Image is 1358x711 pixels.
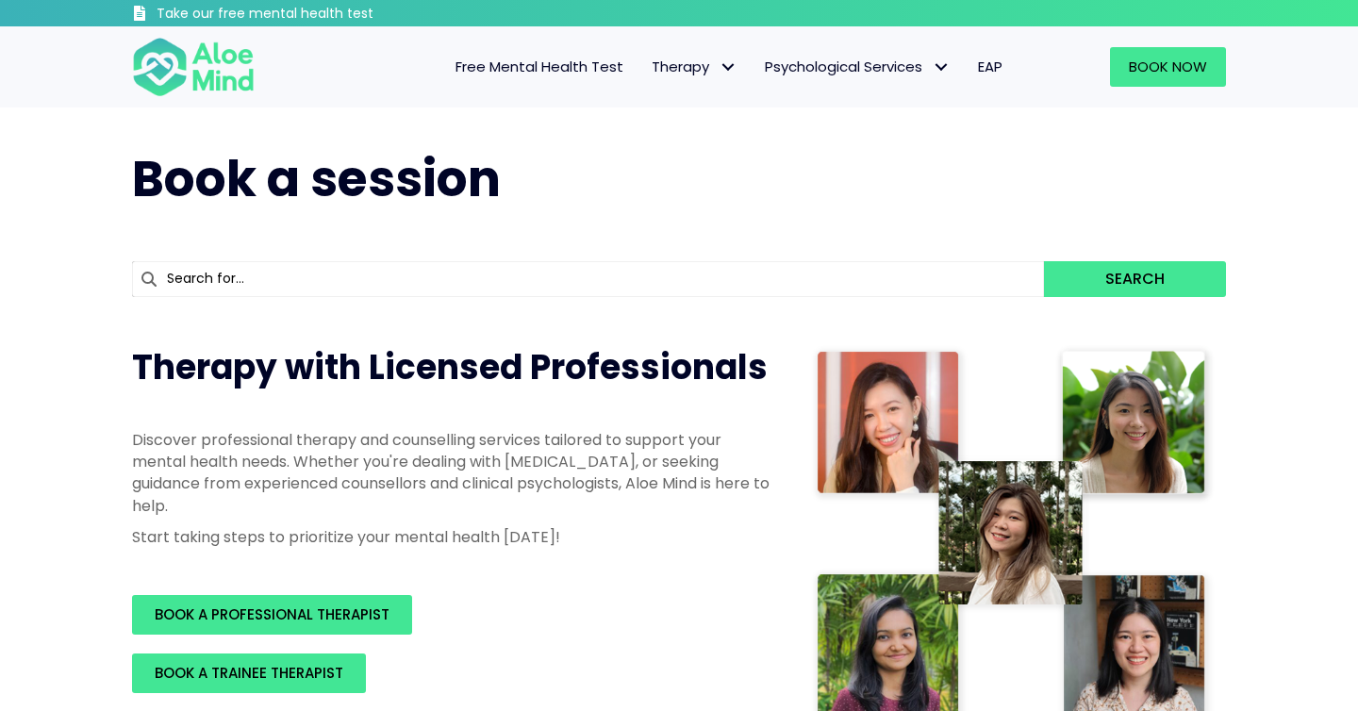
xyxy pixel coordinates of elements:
[638,47,751,87] a: TherapyTherapy: submenu
[964,47,1017,87] a: EAP
[132,526,773,548] p: Start taking steps to prioritize your mental health [DATE]!
[1110,47,1226,87] a: Book Now
[132,429,773,517] p: Discover professional therapy and counselling services tailored to support your mental health nee...
[279,47,1017,87] nav: Menu
[765,57,950,76] span: Psychological Services
[652,57,737,76] span: Therapy
[132,653,366,693] a: BOOK A TRAINEE THERAPIST
[714,54,741,81] span: Therapy: submenu
[132,261,1044,297] input: Search for...
[132,343,768,391] span: Therapy with Licensed Professionals
[441,47,638,87] a: Free Mental Health Test
[455,57,623,76] span: Free Mental Health Test
[978,57,1002,76] span: EAP
[927,54,954,81] span: Psychological Services: submenu
[751,47,964,87] a: Psychological ServicesPsychological Services: submenu
[132,144,501,213] span: Book a session
[132,595,412,635] a: BOOK A PROFESSIONAL THERAPIST
[157,5,474,24] h3: Take our free mental health test
[132,5,474,26] a: Take our free mental health test
[155,663,343,683] span: BOOK A TRAINEE THERAPIST
[132,36,255,98] img: Aloe mind Logo
[155,604,389,624] span: BOOK A PROFESSIONAL THERAPIST
[1044,261,1226,297] button: Search
[1129,57,1207,76] span: Book Now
